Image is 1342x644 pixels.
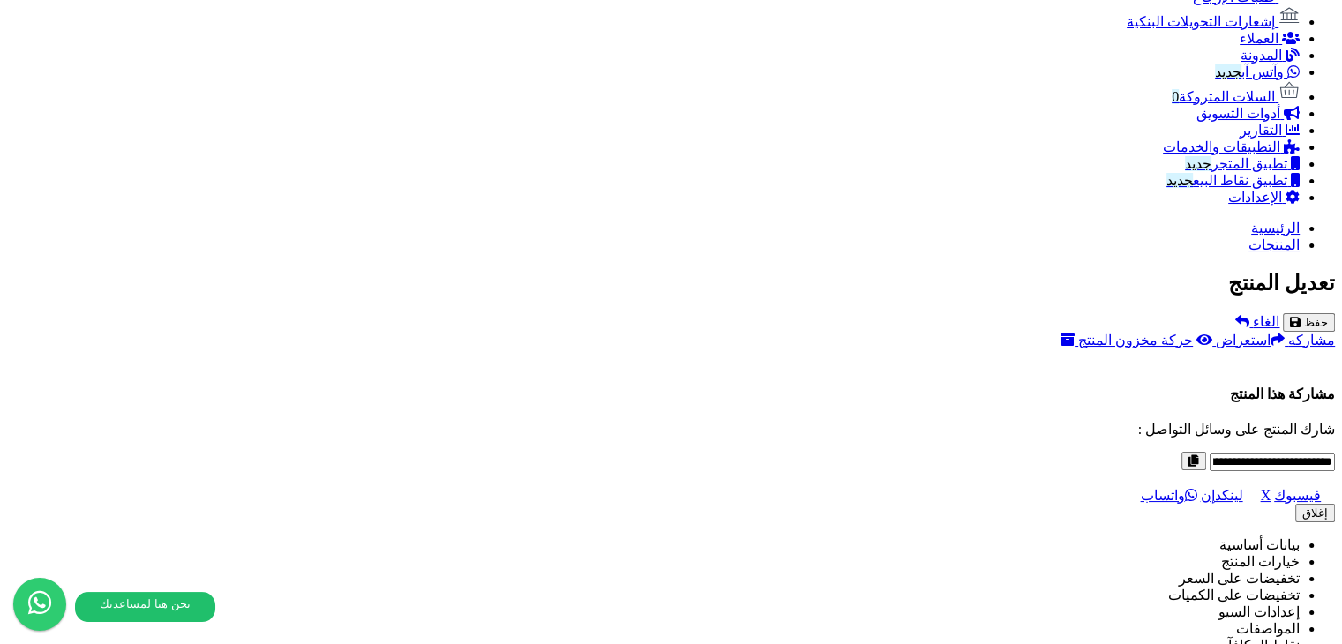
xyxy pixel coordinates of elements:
span: وآتس آب [1215,64,1284,79]
span: 0 [1172,89,1179,104]
button: إغلاق [1295,504,1335,522]
span: حركة مخزون المنتج [1078,333,1193,348]
a: الغاء [1235,314,1279,329]
a: السلات المتروكة0 [1172,89,1300,104]
span: الإعدادات [1228,190,1282,205]
a: تطبيق نقاط البيعجديد [1166,173,1300,188]
span: التطبيقات والخدمات [1163,139,1280,154]
a: X [1260,488,1271,503]
a: العملاء [1240,31,1300,46]
a: تطبيق المتجرجديد [1185,156,1300,171]
span: إشعارات التحويلات البنكية [1127,14,1275,29]
span: المدونة [1241,48,1282,63]
a: إعدادات السيو [1218,604,1300,619]
a: فيسبوك [1274,488,1335,503]
span: استعراض [1216,333,1271,348]
span: حفظ [1304,316,1328,329]
a: أدوات التسويق [1196,106,1300,121]
span: الغاء [1253,314,1279,329]
a: تخفيضات على الكميات [1168,588,1300,603]
span: أدوات التسويق [1196,106,1280,121]
a: التطبيقات والخدمات [1163,139,1300,154]
span: جديد [1166,173,1193,188]
a: وآتس آبجديد [1215,64,1300,79]
span: العملاء [1240,31,1278,46]
a: حركة مخزون المنتج [1061,333,1193,348]
span: تطبيق نقاط البيع [1166,173,1287,188]
a: المواصفات [1236,621,1300,636]
a: خيارات المنتج [1221,554,1300,569]
a: بيانات أساسية [1219,537,1300,552]
a: الرئيسية [1251,221,1300,236]
a: استعراض [1196,333,1271,348]
h4: مشاركة هذا المنتج [7,386,1335,402]
h2: تعديل المنتج [7,271,1335,296]
span: مشاركه [1288,333,1335,348]
span: التقارير [1240,123,1282,138]
p: شارك المنتج على وسائل التواصل : [7,421,1335,438]
a: واتساب [1140,488,1196,503]
span: جديد [1185,156,1211,171]
a: التقارير [1240,123,1300,138]
span: تطبيق المتجر [1185,156,1287,171]
a: تخفيضات على السعر [1179,571,1300,586]
span: جديد [1215,64,1241,79]
a: لينكدإن [1200,488,1256,503]
button: حفظ [1283,313,1335,332]
a: مشاركه [1271,333,1335,348]
a: الإعدادات [1228,190,1300,205]
a: إشعارات التحويلات البنكية [1127,14,1300,29]
a: المنتجات [1248,237,1300,252]
a: المدونة [1241,48,1300,63]
span: السلات المتروكة [1172,89,1275,104]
